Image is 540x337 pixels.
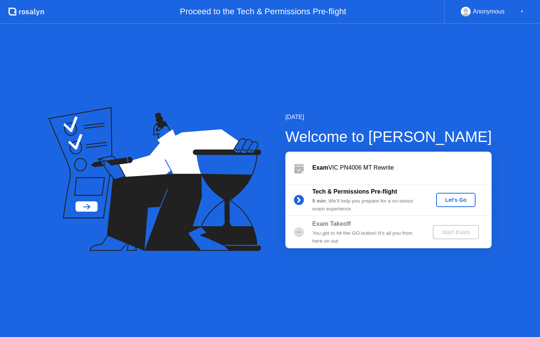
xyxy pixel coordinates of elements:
b: 5 min [312,198,326,204]
b: Exam [312,164,328,171]
div: You get to hit the GO button! It’s all you from here on out [312,230,420,245]
button: Let's Go [436,193,475,207]
div: VIC PN4006 MT Rewrite [312,163,492,172]
b: Exam Takeoff [312,221,351,227]
div: Welcome to [PERSON_NAME] [285,125,492,148]
div: Start Exam [436,229,476,235]
div: : We’ll help you prepare for a no-stress exam experience [312,197,420,213]
button: Start Exam [433,225,479,239]
b: Tech & Permissions Pre-flight [312,188,397,195]
div: Let's Go [439,197,472,203]
div: Anonymous [473,7,505,16]
div: ▼ [520,7,524,16]
div: [DATE] [285,113,492,122]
